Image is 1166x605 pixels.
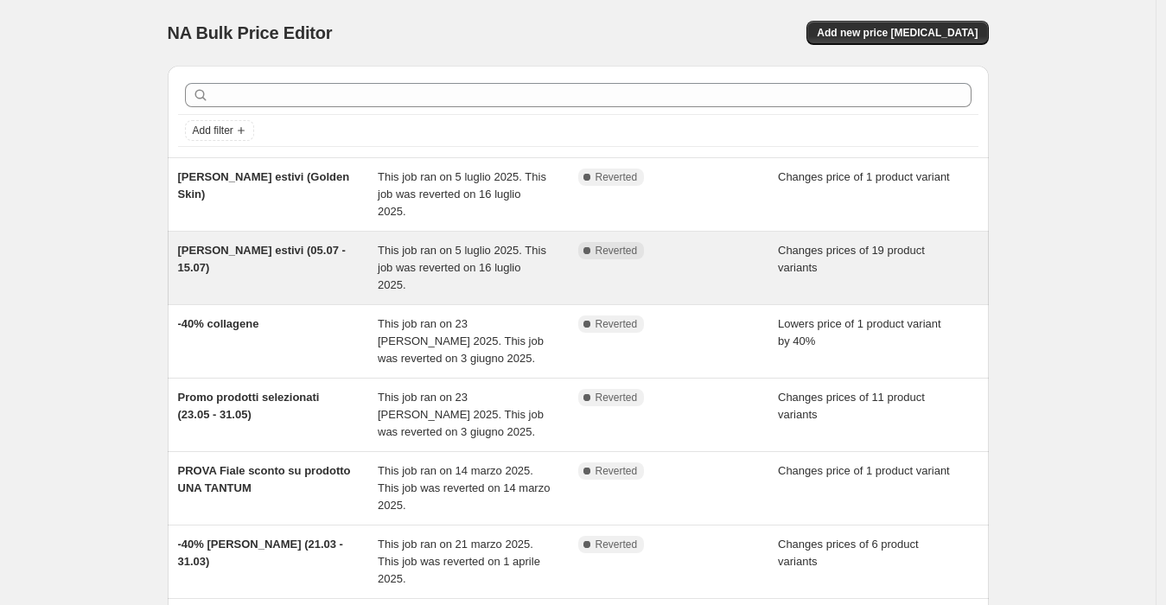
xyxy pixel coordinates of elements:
[596,170,638,184] span: Reverted
[778,244,925,274] span: Changes prices of 19 product variants
[168,23,333,42] span: NA Bulk Price Editor
[193,124,233,137] span: Add filter
[596,244,638,258] span: Reverted
[596,317,638,331] span: Reverted
[378,464,550,512] span: This job ran on 14 marzo 2025. This job was reverted on 14 marzo 2025.
[378,244,546,291] span: This job ran on 5 luglio 2025. This job was reverted on 16 luglio 2025.
[596,464,638,478] span: Reverted
[378,170,546,218] span: This job ran on 5 luglio 2025. This job was reverted on 16 luglio 2025.
[806,21,988,45] button: Add new price [MEDICAL_DATA]
[778,170,950,183] span: Changes price of 1 product variant
[778,317,941,347] span: Lowers price of 1 product variant by 40%
[778,538,919,568] span: Changes prices of 6 product variants
[178,170,350,201] span: [PERSON_NAME] estivi (Golden Skin)
[178,391,320,421] span: Promo prodotti selezionati (23.05 - 31.05)
[378,391,544,438] span: This job ran on 23 [PERSON_NAME] 2025. This job was reverted on 3 giugno 2025.
[778,464,950,477] span: Changes price of 1 product variant
[178,317,259,330] span: -40% collagene
[178,244,346,274] span: [PERSON_NAME] estivi (05.07 - 15.07)
[178,538,343,568] span: -40% [PERSON_NAME] (21.03 - 31.03)
[778,391,925,421] span: Changes prices of 11 product variants
[178,464,351,494] span: PROVA Fiale sconto su prodotto UNA TANTUM
[378,538,540,585] span: This job ran on 21 marzo 2025. This job was reverted on 1 aprile 2025.
[378,317,544,365] span: This job ran on 23 [PERSON_NAME] 2025. This job was reverted on 3 giugno 2025.
[185,120,254,141] button: Add filter
[596,538,638,551] span: Reverted
[817,26,978,40] span: Add new price [MEDICAL_DATA]
[596,391,638,404] span: Reverted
